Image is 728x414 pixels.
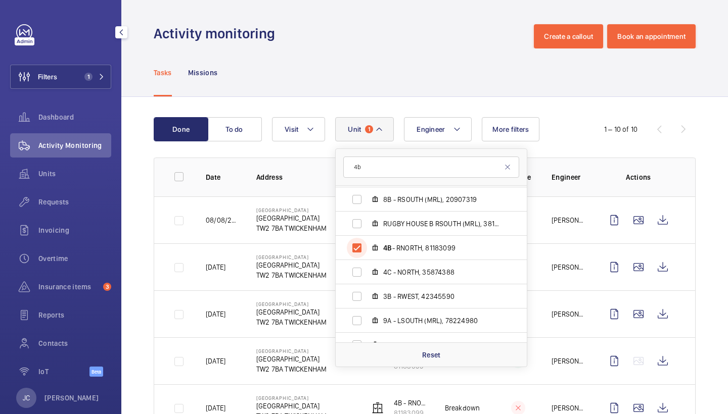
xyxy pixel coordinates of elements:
[207,117,262,141] button: To do
[552,172,586,182] p: Engineer
[285,125,298,133] span: Visit
[383,340,500,350] span: 1B - RSOUTH (MRL), 58282038
[206,309,225,319] p: [DATE]
[38,282,99,292] span: Insurance items
[38,253,111,264] span: Overtime
[383,219,500,229] span: RUGBY HOUSE B RSOUTH (MRL), 38163333
[256,172,353,182] p: Address
[256,401,327,411] p: [GEOGRAPHIC_DATA]
[604,124,638,134] div: 1 – 10 of 10
[10,65,111,89] button: Filters1
[348,125,361,133] span: Unit
[256,348,327,354] p: [GEOGRAPHIC_DATA]
[383,194,500,204] span: 8B - RSOUTH (MRL), 20907319
[256,364,327,374] p: TW2 7BA TWICKENHAM
[206,356,225,366] p: [DATE]
[154,68,172,78] p: Tasks
[38,72,57,82] span: Filters
[445,403,480,413] p: Breakdown
[206,403,225,413] p: [DATE]
[404,117,472,141] button: Engineer
[534,24,603,48] button: Create a callout
[154,117,208,141] button: Done
[372,402,384,414] img: elevator.svg
[38,112,111,122] span: Dashboard
[607,24,696,48] button: Book an appointment
[256,307,327,317] p: [GEOGRAPHIC_DATA]
[256,207,327,213] p: [GEOGRAPHIC_DATA]
[44,393,99,403] p: [PERSON_NAME]
[256,395,327,401] p: [GEOGRAPHIC_DATA]
[272,117,325,141] button: Visit
[256,354,327,364] p: [GEOGRAPHIC_DATA]
[417,125,445,133] span: Engineer
[84,73,93,81] span: 1
[383,243,500,253] span: - RNORTH, 81183099
[256,317,327,327] p: TW2 7BA TWICKENHAM
[552,356,586,366] p: [PERSON_NAME]
[206,172,240,182] p: Date
[383,291,500,301] span: 3B - RWEST, 42345590
[552,262,586,272] p: [PERSON_NAME]
[383,267,500,277] span: 4C - NORTH, 35874388
[482,117,539,141] button: More filters
[552,403,586,413] p: [PERSON_NAME]
[335,117,394,141] button: Unit1
[38,225,111,235] span: Invoicing
[383,316,500,326] span: 9A - LSOUTH (MRL), 78224980
[38,197,111,207] span: Requests
[38,338,111,348] span: Contacts
[89,367,103,377] span: Beta
[343,157,519,178] input: Search by unit or address
[38,140,111,150] span: Activity Monitoring
[256,223,327,233] p: TW2 7BA TWICKENHAM
[256,301,327,307] p: [GEOGRAPHIC_DATA]
[256,254,327,260] p: [GEOGRAPHIC_DATA]
[38,367,89,377] span: IoT
[365,125,373,133] span: 1
[154,24,281,43] h1: Activity monitoring
[422,350,441,360] p: Reset
[383,244,392,252] span: 4B
[602,172,675,182] p: Actions
[206,215,240,225] p: 08/08/2025
[256,260,327,270] p: [GEOGRAPHIC_DATA]
[23,393,30,403] p: JC
[394,398,429,408] p: 4B - RNORTH
[103,283,111,291] span: 3
[256,270,327,280] p: TW2 7BA TWICKENHAM
[552,215,586,225] p: [PERSON_NAME]
[188,68,218,78] p: Missions
[552,309,586,319] p: [PERSON_NAME]
[256,213,327,223] p: [GEOGRAPHIC_DATA]
[492,125,529,133] span: More filters
[38,169,111,179] span: Units
[206,262,225,272] p: [DATE]
[38,310,111,320] span: Reports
